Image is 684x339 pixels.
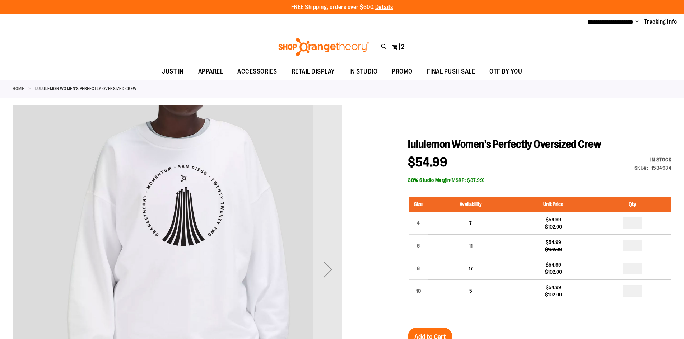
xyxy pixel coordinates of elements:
a: FINAL PUSH SALE [420,63,483,80]
div: 1534934 [651,164,672,171]
div: Availability [634,156,672,163]
strong: SKU [634,165,648,171]
a: RETAIL DISPLAY [284,63,342,80]
span: $54.99 [408,155,447,170]
span: ACCESSORIES [237,63,277,80]
a: JUST IN [155,63,191,80]
span: lululemon Women's Perfectly Oversized Crew [408,138,601,150]
span: RETAIL DISPLAY [292,63,335,80]
strong: lululemon Women's Perfectly Oversized Crew [35,85,137,92]
th: Qty [594,197,671,212]
span: 5 [469,288,472,294]
span: JUST IN [162,63,184,80]
div: In stock [634,156,672,163]
span: APPAREL [198,63,223,80]
b: 38% Studio Margin [408,177,450,183]
th: Unit Price [513,197,593,212]
span: 17 [469,265,473,271]
a: ACCESSORIES [230,63,284,80]
span: 11 [469,243,473,249]
a: OTF BY YOU [482,63,529,80]
div: 4 [413,218,424,229]
div: $102.00 [517,246,590,253]
a: Tracking Info [644,18,677,26]
span: PROMO [392,63,413,80]
a: IN STUDIO [342,63,385,80]
span: 2 [401,43,404,50]
div: $54.99 [517,284,590,291]
th: Availability [428,197,513,212]
a: Home [13,85,24,92]
a: Details [375,4,393,10]
span: IN STUDIO [349,63,378,80]
img: Shop Orangetheory [277,38,370,56]
a: PROMO [385,63,420,80]
div: $54.99 [517,216,590,223]
div: $54.99 [517,239,590,246]
div: (MSRP: $87.99) [408,176,671,184]
th: Size [409,197,428,212]
span: 7 [469,220,472,226]
button: Account menu [635,18,639,25]
span: FINAL PUSH SALE [427,63,475,80]
div: $102.00 [517,291,590,298]
div: $102.00 [517,268,590,276]
p: FREE Shipping, orders over $600. [291,3,393,11]
a: APPAREL [191,63,231,80]
div: 10 [413,286,424,296]
span: OTF BY YOU [489,63,522,80]
div: $54.99 [517,261,590,268]
div: 8 [413,263,424,274]
div: 6 [413,240,424,251]
div: $102.00 [517,223,590,230]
